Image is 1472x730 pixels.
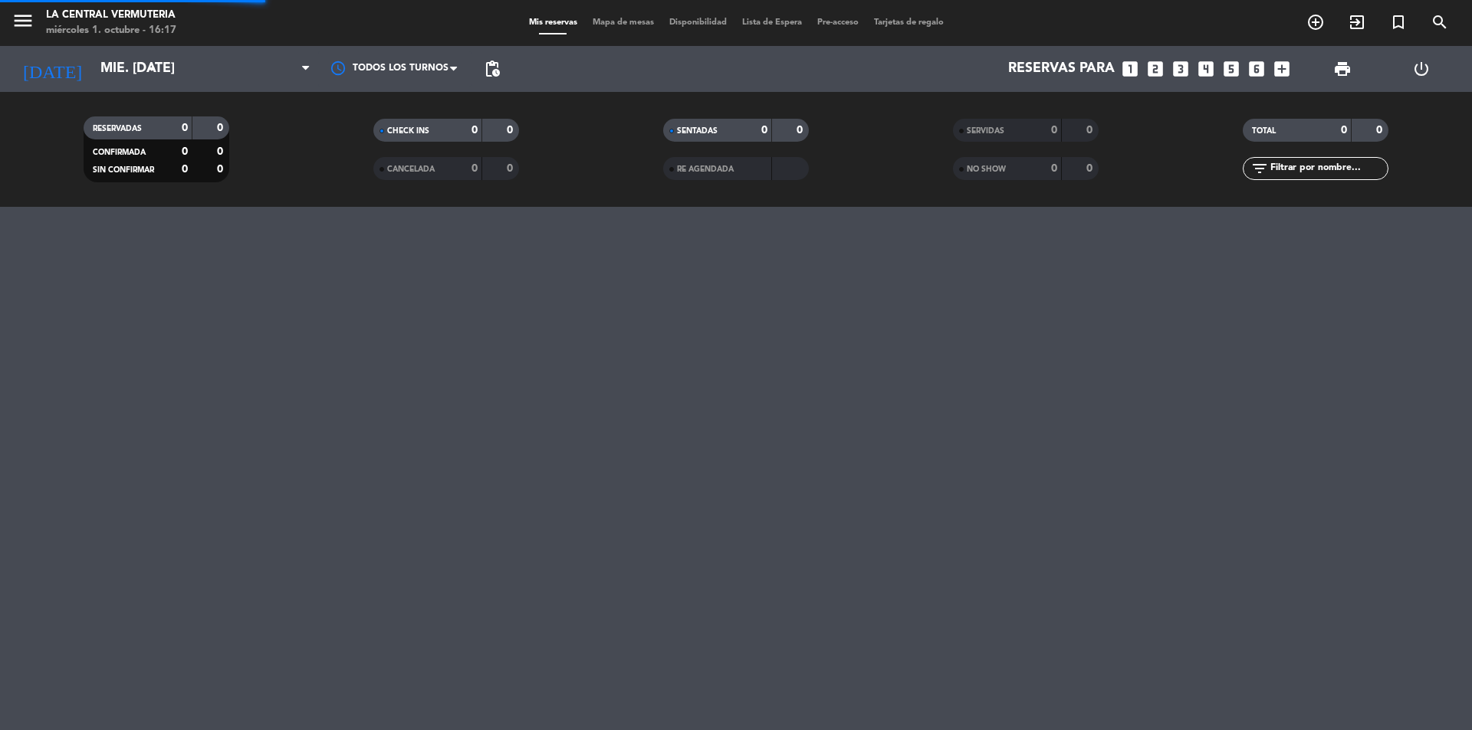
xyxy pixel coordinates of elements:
span: Reservas para [1008,61,1115,77]
span: RE AGENDADA [677,165,734,173]
strong: 0 [1051,125,1057,136]
i: turned_in_not [1389,13,1408,31]
span: TOTAL [1252,127,1276,135]
strong: 0 [217,164,226,175]
strong: 0 [1086,163,1096,174]
span: CONFIRMADA [93,149,146,156]
span: pending_actions [483,60,501,78]
i: [DATE] [11,52,93,86]
strong: 0 [1341,125,1347,136]
i: looks_5 [1221,59,1241,79]
i: looks_4 [1196,59,1216,79]
strong: 0 [472,125,478,136]
strong: 0 [1086,125,1096,136]
i: search [1431,13,1449,31]
div: LOG OUT [1382,46,1460,92]
span: NO SHOW [967,165,1006,173]
span: print [1333,60,1352,78]
strong: 0 [472,163,478,174]
span: CANCELADA [387,165,435,173]
i: exit_to_app [1348,13,1366,31]
i: arrow_drop_down [143,60,161,78]
strong: 0 [761,125,767,136]
strong: 0 [182,164,188,175]
button: menu [11,9,34,38]
i: filter_list [1250,159,1269,178]
strong: 0 [182,123,188,133]
span: Pre-acceso [810,18,866,27]
span: Disponibilidad [662,18,734,27]
i: power_settings_new [1412,60,1431,78]
span: Mapa de mesas [585,18,662,27]
input: Filtrar por nombre... [1269,160,1388,177]
strong: 0 [1376,125,1385,136]
span: Mis reservas [521,18,585,27]
span: SIN CONFIRMAR [93,166,154,174]
i: looks_one [1120,59,1140,79]
div: miércoles 1. octubre - 16:17 [46,23,176,38]
span: CHECK INS [387,127,429,135]
span: SENTADAS [677,127,718,135]
strong: 0 [217,123,226,133]
div: La Central Vermuteria [46,8,176,23]
strong: 0 [182,146,188,157]
strong: 0 [217,146,226,157]
i: menu [11,9,34,32]
span: SERVIDAS [967,127,1004,135]
i: looks_6 [1247,59,1267,79]
i: looks_3 [1171,59,1191,79]
strong: 0 [1051,163,1057,174]
span: Lista de Espera [734,18,810,27]
i: add_box [1272,59,1292,79]
strong: 0 [797,125,806,136]
i: add_circle_outline [1306,13,1325,31]
strong: 0 [507,125,516,136]
span: RESERVADAS [93,125,142,133]
strong: 0 [507,163,516,174]
i: looks_two [1145,59,1165,79]
span: Tarjetas de regalo [866,18,951,27]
